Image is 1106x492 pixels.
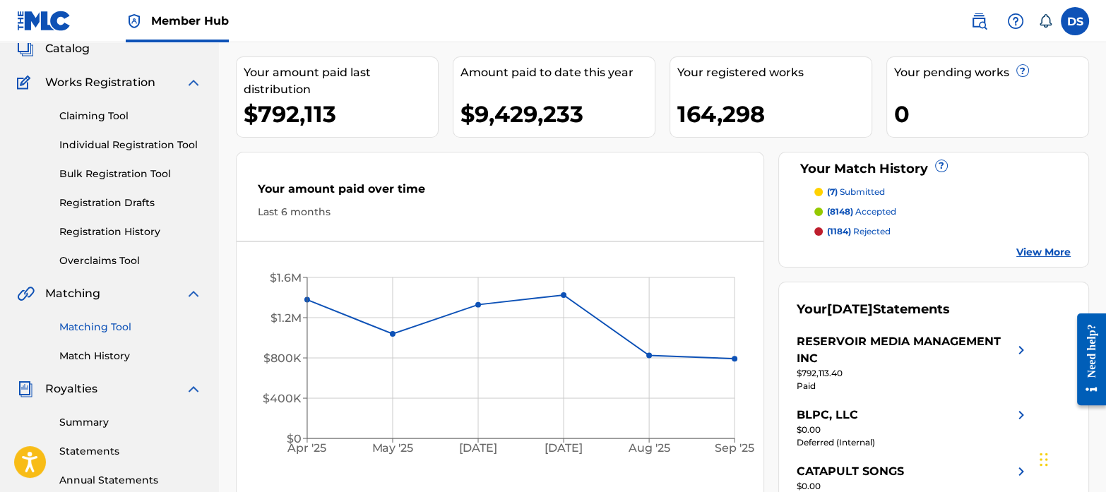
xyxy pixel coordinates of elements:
span: Catalog [45,40,90,57]
img: Top Rightsholder [126,13,143,30]
a: (8148) accepted [814,205,1071,218]
span: Member Hub [151,13,229,29]
img: expand [185,380,202,397]
tspan: [DATE] [545,442,583,455]
a: Public Search [965,7,993,35]
div: Deferred (Internal) [797,436,1030,449]
tspan: [DATE] [459,442,497,455]
a: BLPC, LLCright chevron icon$0.00Deferred (Internal) [797,407,1030,449]
tspan: May '25 [372,442,414,455]
span: ? [1017,65,1028,76]
div: Last 6 months [258,205,742,220]
p: rejected [827,225,891,238]
tspan: $400K [263,392,302,405]
img: right chevron icon [1013,463,1030,480]
img: Works Registration [17,74,35,91]
a: View More [1016,245,1071,260]
tspan: Sep '25 [715,442,755,455]
div: $9,429,233 [460,98,655,130]
a: Overclaims Tool [59,253,202,268]
span: Royalties [45,380,97,397]
tspan: $1.6M [270,271,302,284]
tspan: $800K [263,352,302,365]
span: (1184) [827,226,851,236]
a: Claiming Tool [59,109,202,124]
div: Your registered works [677,64,872,81]
a: Statements [59,444,202,459]
div: Your pending works [894,64,1088,81]
a: Annual Statements [59,473,202,488]
span: Matching [45,285,100,302]
span: ? [936,160,947,172]
a: Summary [59,415,202,430]
a: Bulk Registration Tool [59,167,202,181]
tspan: Apr '25 [287,442,327,455]
tspan: Aug '25 [628,442,670,455]
a: RESERVOIR MEDIA MANAGEMENT INCright chevron icon$792,113.40Paid [797,333,1030,392]
p: submitted [827,186,885,198]
div: Your amount paid over time [258,181,742,205]
a: Registration History [59,224,202,239]
div: Your amount paid last distribution [244,64,438,98]
img: help [1007,13,1024,30]
tspan: $1.2M [270,311,302,325]
div: Amount paid to date this year [460,64,655,81]
img: search [970,13,987,30]
div: RESERVOIR MEDIA MANAGEMENT INC [797,333,1013,367]
img: right chevron icon [1013,333,1030,367]
span: (7) [827,186,838,197]
img: expand [185,74,202,91]
img: right chevron icon [1013,407,1030,424]
img: Royalties [17,380,34,397]
div: Paid [797,380,1030,392]
span: (8148) [827,206,853,217]
span: Works Registration [45,74,155,91]
img: Catalog [17,40,34,57]
a: Registration Drafts [59,196,202,210]
div: CATAPULT SONGS [797,463,904,480]
div: Notifications [1038,14,1052,28]
div: Your Match History [797,160,1071,179]
tspan: $0 [287,432,302,445]
div: 164,298 [677,98,872,130]
img: expand [185,285,202,302]
img: MLC Logo [17,11,71,31]
div: Help [1001,7,1030,35]
div: User Menu [1061,7,1089,35]
a: CatalogCatalog [17,40,90,57]
div: BLPC, LLC [797,407,858,424]
a: Match History [59,349,202,364]
a: Individual Registration Tool [59,138,202,152]
div: 0 [894,98,1088,130]
a: (1184) rejected [814,225,1071,238]
span: [DATE] [827,301,873,317]
a: (7) submitted [814,186,1071,198]
div: $792,113.40 [797,367,1030,380]
p: accepted [827,205,896,218]
div: $792,113 [244,98,438,130]
iframe: Resource Center [1066,302,1106,416]
div: Your Statements [797,300,950,319]
div: Drag [1040,438,1048,481]
iframe: Chat Widget [1035,424,1106,492]
div: $0.00 [797,424,1030,436]
img: Matching [17,285,35,302]
a: Matching Tool [59,320,202,335]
